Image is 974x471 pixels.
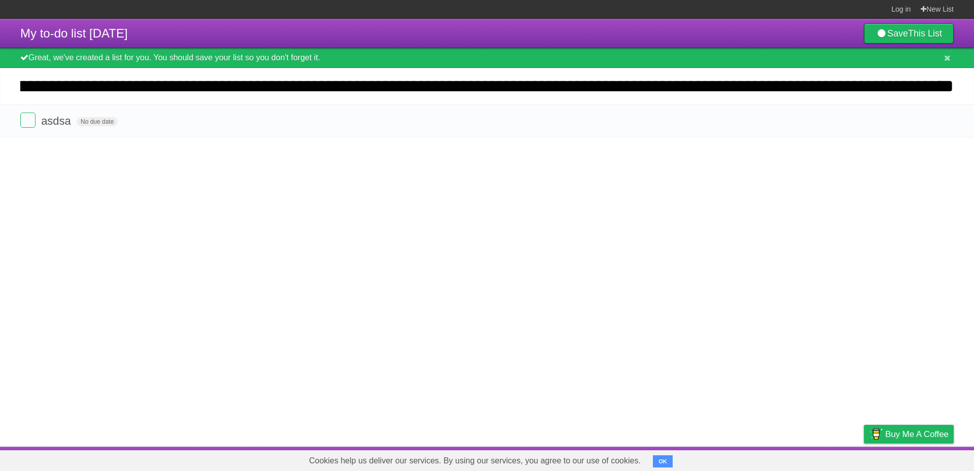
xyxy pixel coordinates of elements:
span: No due date [77,117,118,126]
span: My to-do list [DATE] [20,26,128,40]
label: Done [20,113,36,128]
button: OK [653,455,673,467]
a: About [729,449,750,468]
span: asdsa [41,115,74,127]
a: Buy me a coffee [864,425,954,444]
a: Privacy [851,449,877,468]
span: Cookies help us deliver our services. By using our services, you agree to our use of cookies. [299,451,651,471]
a: SaveThis List [864,23,954,44]
a: Suggest a feature [890,449,954,468]
span: Buy me a coffee [885,425,949,443]
img: Buy me a coffee [869,425,883,443]
a: Developers [762,449,804,468]
a: Terms [816,449,839,468]
b: This List [908,28,942,39]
